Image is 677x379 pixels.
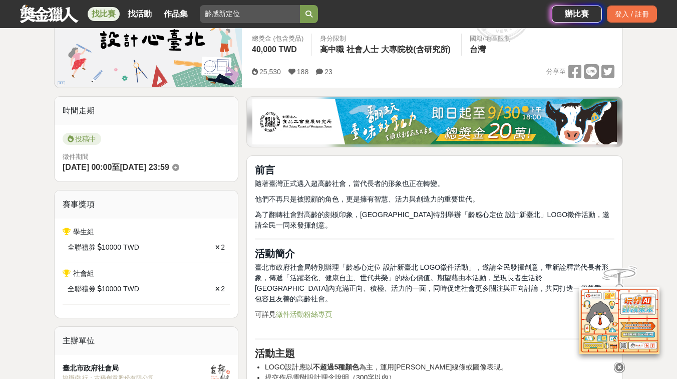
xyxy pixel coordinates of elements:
span: 臺北市政府社會局特別辦理「齡感心定位 設計新臺北 LOGO徵件活動」，邀請全民發揮創意，重新詮釋當代長者形象，傳遞「活躍老化、健康自主、世代共榮」的核心價值。期望藉由本活動，呈現長者生活於[GE... [255,263,608,303]
span: 全聯禮券 [68,242,96,253]
p: 可詳見 [255,309,614,330]
a: 辦比賽 [552,6,602,23]
span: 25,530 [259,68,281,76]
span: 社會人士 [347,45,379,54]
span: 投稿中 [63,133,101,145]
a: 作品集 [160,7,192,21]
div: 時間走期 [55,97,238,125]
span: [DATE] 23:59 [120,163,169,171]
span: 188 [297,68,308,76]
span: 隨著臺灣正式邁入超高齡社會，當代長者的形象也正在轉變。 [255,179,444,187]
img: d2146d9a-e6f6-4337-9592-8cefde37ba6b.png [579,287,659,354]
span: 40,000 TWD [252,45,297,54]
span: TWD [123,242,139,253]
div: 臺北市政府社會局 [63,363,210,373]
span: 學生組 [73,228,94,236]
span: 社會組 [73,269,94,277]
strong: 不超過5種顏色 [313,363,359,371]
span: 全聯禮券 [68,284,96,294]
a: 徵件活動粉絲專頁 [276,310,332,318]
a: 找比賽 [88,7,120,21]
input: 2025 反詐視界—全國影片競賽 [200,5,300,23]
span: 至 [112,163,120,171]
span: 10000 [102,242,121,253]
span: 徵件期間 [63,153,89,160]
div: 國籍/地區限制 [470,34,511,44]
span: 總獎金 (包含獎品) [252,34,303,44]
span: TWD [123,284,139,294]
a: 找活動 [124,7,156,21]
div: 身分限制 [320,34,453,44]
span: 分享至 [546,64,566,79]
strong: 前言 [255,164,275,175]
strong: 活動主題 [255,348,295,359]
span: 台灣 [470,45,486,54]
span: 他們不再只是被照顧的角色，更是擁有智慧、活力與創造力的重要世代。 [255,195,479,203]
li: LOGO設計應以 為主，運用[PERSON_NAME]線條或圖像表現。 [265,362,614,372]
img: 1c81a89c-c1b3-4fd6-9c6e-7d29d79abef5.jpg [252,99,617,144]
span: 為了翻轉社會對高齡的刻板印象，[GEOGRAPHIC_DATA]特別舉辦「齡感心定位 設計新臺北」LOGO徵件活動，邀請全民一同來發揮創意。 [255,211,609,229]
div: 主辦單位 [55,327,238,355]
span: 10000 [102,284,121,294]
div: 登入 / 註冊 [607,6,657,23]
span: 高中職 [320,45,344,54]
span: 2 [221,285,225,293]
span: 23 [324,68,332,76]
strong: 活動簡介 [255,248,295,259]
span: [DATE] 00:00 [63,163,112,171]
div: 賽事獎項 [55,191,238,219]
span: 大專院校(含研究所) [381,45,451,54]
span: 2 [221,243,225,251]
